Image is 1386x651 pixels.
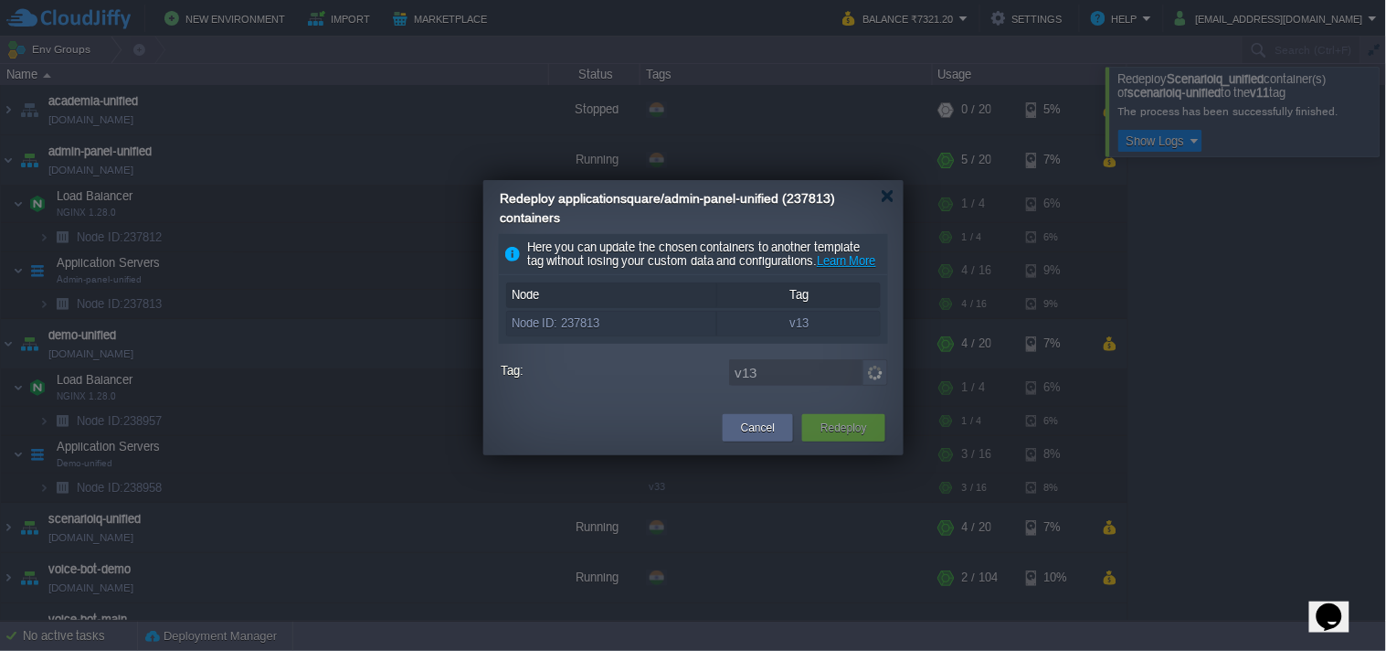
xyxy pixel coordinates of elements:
button: Redeploy [820,419,867,437]
div: Tag [717,283,882,307]
div: v13 [717,312,882,336]
div: Node [507,283,716,307]
a: Learn More [817,254,876,268]
button: Cancel [741,419,775,437]
label: Tag: [501,359,725,382]
div: Node ID: 237813 [507,312,716,336]
div: Here you can update the chosen containers to another template tag without losing your custom data... [499,234,888,275]
iframe: chat widget [1309,578,1368,633]
span: Redeploy applicationsquare/admin-panel-unified (237813) containers [500,191,835,225]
